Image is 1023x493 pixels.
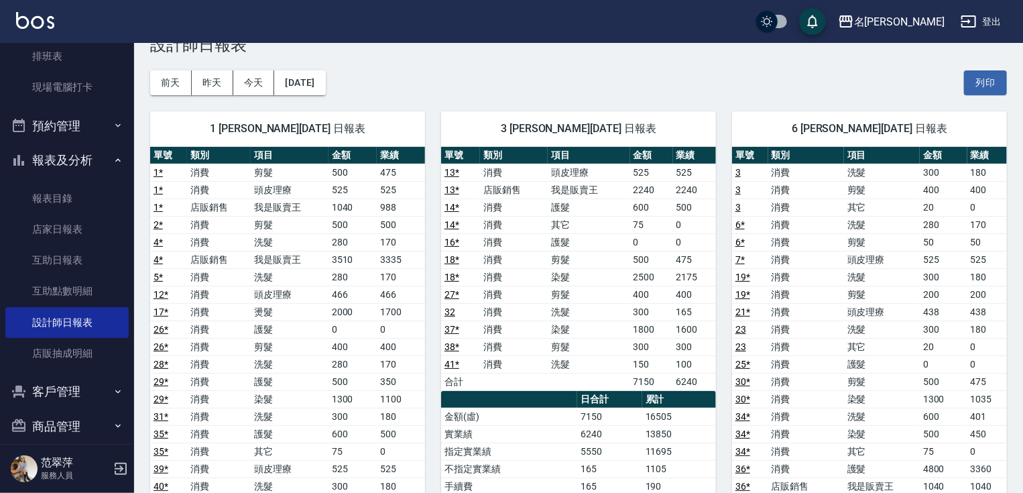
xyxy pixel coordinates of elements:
td: 消費 [480,268,548,286]
td: 消費 [187,181,251,199]
td: 475 [377,164,425,181]
h5: 范翠萍 [41,456,109,470]
th: 類別 [480,147,548,164]
td: 0 [967,199,1007,216]
td: 200 [967,286,1007,303]
td: 洗髮 [251,233,328,251]
td: 0 [967,443,1007,460]
td: 3335 [377,251,425,268]
td: 1600 [673,321,716,338]
button: 名[PERSON_NAME] [833,8,950,36]
td: 消費 [768,408,844,425]
td: 消費 [768,390,844,408]
td: 466 [328,286,377,303]
td: 消費 [480,216,548,233]
td: 525 [967,251,1007,268]
button: 商品管理 [5,409,129,444]
a: 互助點數明細 [5,276,129,307]
td: 染髮 [844,425,920,443]
td: 消費 [480,164,548,181]
td: 3510 [328,251,377,268]
td: 護髮 [844,460,920,478]
td: 店販銷售 [187,199,251,216]
td: 實業績 [441,425,577,443]
p: 服務人員 [41,470,109,482]
td: 600 [328,425,377,443]
td: 消費 [480,251,548,268]
td: 400 [630,286,673,303]
td: 店販銷售 [187,251,251,268]
td: 525 [377,181,425,199]
td: 300 [673,338,716,355]
td: 護髮 [844,355,920,373]
th: 累計 [642,391,716,408]
td: 金額(虛) [441,408,577,425]
td: 剪髮 [251,338,328,355]
td: 燙髮 [251,303,328,321]
td: 165 [673,303,716,321]
td: 洗髮 [844,164,920,181]
td: 170 [377,355,425,373]
td: 其它 [844,199,920,216]
td: 180 [967,164,1007,181]
td: 其它 [548,216,629,233]
td: 剪髮 [548,251,629,268]
td: 280 [920,216,967,233]
td: 頭皮理療 [251,460,328,478]
td: 1700 [377,303,425,321]
img: Person [11,455,38,482]
span: 1 [PERSON_NAME][DATE] 日報表 [166,122,409,135]
td: 消費 [187,443,251,460]
button: 客戶管理 [5,374,129,409]
td: 400 [673,286,716,303]
td: 消費 [187,216,251,233]
a: 互助日報表 [5,245,129,276]
td: 消費 [187,164,251,181]
td: 我是販賣王 [251,199,328,216]
td: 頭皮理療 [844,251,920,268]
th: 單號 [150,147,187,164]
td: 消費 [768,460,844,478]
a: 32 [444,307,455,317]
td: 7150 [630,373,673,390]
td: 消費 [187,321,251,338]
th: 業績 [377,147,425,164]
td: 1105 [642,460,716,478]
td: 消費 [768,338,844,355]
th: 金額 [920,147,967,164]
td: 300 [630,303,673,321]
td: 7150 [577,408,642,425]
td: 護髮 [251,373,328,390]
td: 6240 [577,425,642,443]
td: 消費 [768,199,844,216]
td: 280 [328,355,377,373]
td: 0 [630,233,673,251]
td: 0 [920,355,967,373]
td: 170 [377,268,425,286]
td: 合計 [441,373,480,390]
td: 525 [920,251,967,268]
button: 昨天 [192,70,233,95]
td: 洗髮 [548,355,629,373]
th: 類別 [768,147,844,164]
a: 23 [735,324,746,335]
th: 日合計 [577,391,642,408]
td: 2240 [630,181,673,199]
td: 165 [577,460,642,478]
td: 180 [967,268,1007,286]
td: 50 [920,233,967,251]
td: 消費 [187,355,251,373]
td: 75 [630,216,673,233]
td: 200 [920,286,967,303]
div: 名[PERSON_NAME] [854,13,945,30]
td: 頭皮理療 [548,164,629,181]
td: 20 [920,338,967,355]
td: 其它 [844,443,920,460]
td: 消費 [768,303,844,321]
td: 消費 [187,286,251,303]
td: 2500 [630,268,673,286]
td: 500 [328,216,377,233]
a: 店販抽成明細 [5,338,129,369]
a: 現場電腦打卡 [5,72,129,103]
td: 消費 [480,233,548,251]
